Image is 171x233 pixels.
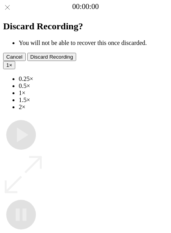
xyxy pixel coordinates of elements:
[19,104,168,111] li: 2×
[19,97,168,104] li: 1.5×
[3,21,168,32] h2: Discard Recording?
[19,39,168,47] li: You will not be able to recover this once discarded.
[27,53,77,61] button: Discard Recording
[3,61,15,69] button: 1×
[19,75,168,82] li: 0.25×
[19,90,168,97] li: 1×
[3,53,26,61] button: Cancel
[6,62,9,68] span: 1
[19,82,168,90] li: 0.5×
[72,2,99,11] a: 00:00:00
